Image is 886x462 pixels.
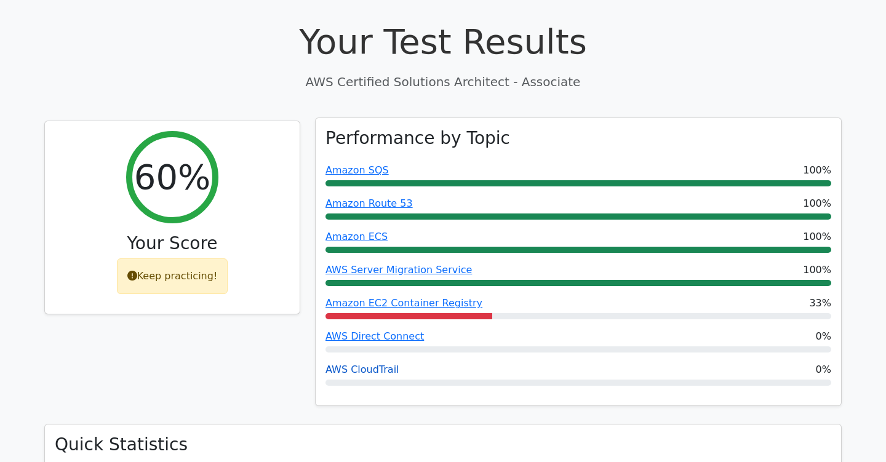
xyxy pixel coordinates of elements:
span: 0% [816,329,831,344]
a: Amazon ECS [325,231,388,242]
a: Amazon Route 53 [325,197,413,209]
span: 100% [803,263,831,277]
a: Amazon SQS [325,164,389,176]
h3: Your Score [55,233,290,254]
span: 33% [809,296,831,311]
span: 100% [803,163,831,178]
h3: Performance by Topic [325,128,510,149]
h2: 60% [134,156,210,197]
span: 100% [803,229,831,244]
h1: Your Test Results [44,21,842,62]
a: AWS Direct Connect [325,330,424,342]
span: 0% [816,362,831,377]
a: Amazon EC2 Container Registry [325,297,482,309]
div: Keep practicing! [117,258,228,294]
a: AWS Server Migration Service [325,264,472,276]
span: 100% [803,196,831,211]
h3: Quick Statistics [55,434,831,455]
a: AWS CloudTrail [325,364,399,375]
p: AWS Certified Solutions Architect - Associate [44,73,842,91]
